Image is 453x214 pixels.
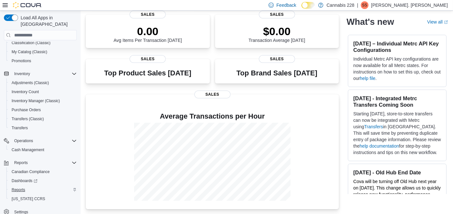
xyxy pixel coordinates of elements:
[9,106,77,114] span: Purchase Orders
[14,160,28,165] span: Reports
[259,55,295,63] span: Sales
[371,1,448,9] p: [PERSON_NAME]. [PERSON_NAME]
[9,115,77,123] span: Transfers (Classic)
[353,169,441,176] h3: [DATE] - Old Hub End Date
[9,177,77,185] span: Dashboards
[14,71,30,76] span: Inventory
[12,98,60,103] span: Inventory Manager (Classic)
[12,159,77,167] span: Reports
[104,69,191,77] h3: Top Product Sales [DATE]
[359,143,399,149] a: help documentation
[9,146,77,154] span: Cash Management
[12,70,77,78] span: Inventory
[9,57,77,65] span: Promotions
[18,15,77,27] span: Load All Apps in [GEOGRAPHIC_DATA]
[12,178,37,183] span: Dashboards
[9,186,28,194] a: Reports
[12,49,47,54] span: My Catalog (Classic)
[12,125,28,131] span: Transfers
[12,80,49,85] span: Adjustments (Classic)
[12,40,51,45] span: Classification (Classic)
[9,195,77,203] span: Washington CCRS
[130,11,166,18] span: Sales
[9,88,42,96] a: Inventory Count
[12,187,25,192] span: Reports
[9,146,47,154] a: Cash Management
[236,69,317,77] h3: Top Brand Sales [DATE]
[6,87,79,96] button: Inventory Count
[9,79,77,87] span: Adjustments (Classic)
[9,48,77,56] span: My Catalog (Classic)
[9,39,77,47] span: Classification (Classic)
[6,123,79,132] button: Transfers
[9,88,77,96] span: Inventory Count
[6,105,79,114] button: Purchase Orders
[6,176,79,185] a: Dashboards
[9,177,40,185] a: Dashboards
[362,1,367,9] span: SS
[9,106,44,114] a: Purchase Orders
[194,91,231,98] span: Sales
[9,186,77,194] span: Reports
[327,1,354,9] p: Cannabis 228
[9,39,53,47] a: Classification (Classic)
[91,112,334,120] h4: Average Transactions per Hour
[9,124,30,132] a: Transfers
[1,158,79,167] button: Reports
[1,136,79,145] button: Operations
[427,19,448,24] a: View allExternal link
[6,38,79,47] button: Classification (Classic)
[353,40,441,53] h3: [DATE] – Individual Metrc API Key Configurations
[364,124,383,129] a: Transfers
[6,78,79,87] button: Adjustments (Classic)
[249,25,305,43] div: Transaction Average [DATE]
[6,56,79,65] button: Promotions
[276,2,296,8] span: Feedback
[353,56,441,82] p: Individual Metrc API key configurations are now available for all Metrc states. For instructions ...
[12,89,39,94] span: Inventory Count
[6,47,79,56] button: My Catalog (Classic)
[353,95,441,108] h3: [DATE] - Integrated Metrc Transfers Coming Soon
[12,116,44,122] span: Transfers (Classic)
[14,138,33,143] span: Operations
[9,124,77,132] span: Transfers
[347,17,394,27] h2: What's new
[1,69,79,78] button: Inventory
[9,97,77,105] span: Inventory Manager (Classic)
[361,1,369,9] div: Shannon St. Michael
[6,194,79,203] button: [US_STATE] CCRS
[12,169,50,174] span: Canadian Compliance
[12,196,45,201] span: [US_STATE] CCRS
[12,58,31,63] span: Promotions
[9,168,77,176] span: Canadian Compliance
[12,159,30,167] button: Reports
[9,115,46,123] a: Transfers (Classic)
[12,137,77,145] span: Operations
[12,147,44,152] span: Cash Management
[301,2,315,9] input: Dark Mode
[259,11,295,18] span: Sales
[9,79,52,87] a: Adjustments (Classic)
[12,137,36,145] button: Operations
[444,20,448,24] svg: External link
[9,168,52,176] a: Canadian Compliance
[360,76,375,81] a: help file
[13,2,42,8] img: Cova
[9,195,48,203] a: [US_STATE] CCRS
[130,55,166,63] span: Sales
[113,25,182,38] p: 0.00
[6,185,79,194] button: Reports
[9,57,34,65] a: Promotions
[353,111,441,156] p: Starting [DATE], store-to-store transfers can now be integrated with Metrc using in [GEOGRAPHIC_D...
[6,167,79,176] button: Canadian Compliance
[9,97,63,105] a: Inventory Manager (Classic)
[357,1,358,9] p: |
[6,114,79,123] button: Transfers (Classic)
[6,145,79,154] button: Cash Management
[249,25,305,38] p: $0.00
[113,25,182,43] div: Avg Items Per Transaction [DATE]
[6,96,79,105] button: Inventory Manager (Classic)
[12,70,33,78] button: Inventory
[12,107,41,112] span: Purchase Orders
